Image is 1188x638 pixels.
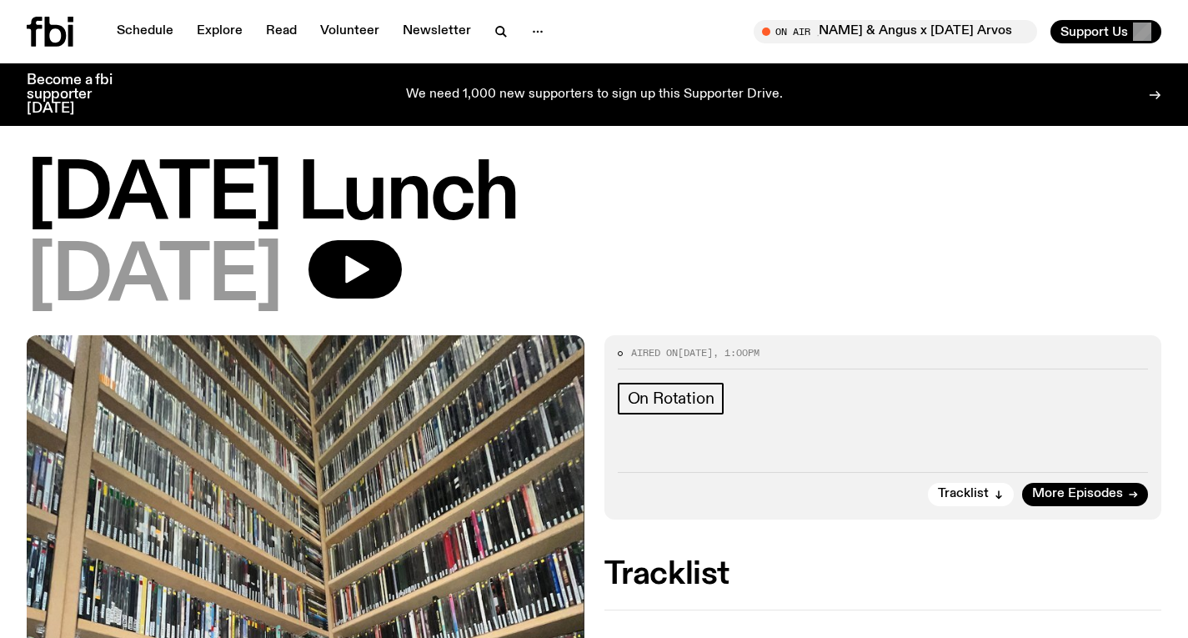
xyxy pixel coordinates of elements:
span: Support Us [1060,24,1128,39]
button: Support Us [1050,20,1161,43]
h3: Become a fbi supporter [DATE] [27,73,133,116]
a: More Episodes [1022,483,1148,506]
span: On Rotation [628,389,714,408]
a: Explore [187,20,253,43]
h1: [DATE] Lunch [27,158,1161,234]
span: More Episodes [1032,488,1123,500]
button: On AirOcean [PERSON_NAME] & Angus x [DATE] Arvos [754,20,1037,43]
span: [DATE] [27,240,282,315]
h2: Tracklist [604,560,1162,590]
button: Tracklist [928,483,1014,506]
span: Aired on [631,346,678,359]
a: Read [256,20,307,43]
p: We need 1,000 new supporters to sign up this Supporter Drive. [406,88,783,103]
span: Tracklist [938,488,989,500]
a: Volunteer [310,20,389,43]
span: , 1:00pm [713,346,759,359]
a: On Rotation [618,383,724,414]
a: Newsletter [393,20,481,43]
a: Schedule [107,20,183,43]
span: [DATE] [678,346,713,359]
